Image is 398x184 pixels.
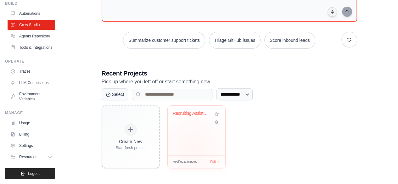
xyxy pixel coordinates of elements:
button: Score inbound leads [264,32,315,49]
a: Environment Variables [8,89,55,104]
a: Settings [8,141,55,151]
button: Add to favorites [213,111,220,118]
span: Logout [28,171,40,176]
a: Usage [8,118,55,128]
button: Select [102,88,128,100]
a: Automations [8,8,55,19]
button: Click to speak your automation idea [328,7,337,17]
button: Logout [5,168,55,179]
a: LLM Connections [8,78,55,88]
div: Operate [5,59,55,64]
button: Resources [8,152,55,162]
button: Get new suggestions [341,32,357,47]
a: Crew Studio [8,20,55,30]
h3: Recent Projects [102,69,357,78]
a: Billing [8,129,55,139]
div: Recruiting Assistant - Candidate Search [173,111,211,116]
button: Summarize customer support tickets [123,32,205,49]
div: Manage [5,110,55,115]
div: Start fresh project [116,145,146,150]
span: Modified 31 minutes [173,160,197,164]
span: Edit [210,159,216,164]
button: Triage GitHub issues [209,32,261,49]
span: Resources [19,154,37,159]
a: Agents Repository [8,31,55,41]
button: Delete project [213,119,220,125]
div: Build [5,1,55,6]
a: Traces [8,66,55,76]
p: Pick up where you left off or start something new [102,78,357,86]
a: Tools & Integrations [8,42,55,53]
div: Create New [116,138,146,145]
